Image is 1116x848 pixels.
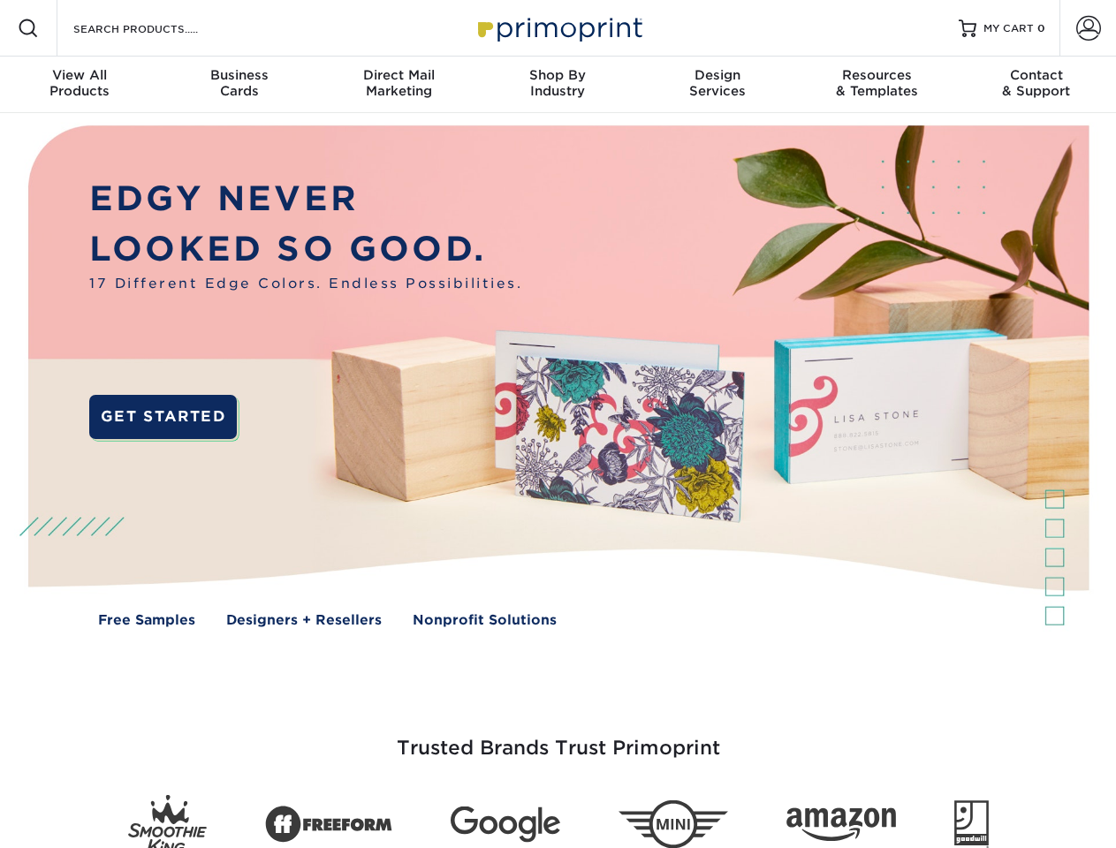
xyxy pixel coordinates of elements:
span: Resources [797,67,956,83]
span: Design [638,67,797,83]
img: Amazon [786,808,896,842]
a: Contact& Support [957,57,1116,113]
a: GET STARTED [89,395,237,439]
span: 0 [1037,22,1045,34]
div: Industry [478,67,637,99]
a: Designers + Resellers [226,610,382,631]
div: Marketing [319,67,478,99]
p: EDGY NEVER [89,174,522,224]
img: Goodwill [954,800,989,848]
h3: Trusted Brands Trust Primoprint [42,694,1075,781]
img: Google [451,806,560,843]
a: Direct MailMarketing [319,57,478,113]
a: BusinessCards [159,57,318,113]
div: Cards [159,67,318,99]
img: Primoprint [470,9,647,47]
a: Shop ByIndustry [478,57,637,113]
a: Nonprofit Solutions [413,610,557,631]
span: Contact [957,67,1116,83]
div: Services [638,67,797,99]
a: Free Samples [98,610,195,631]
div: & Support [957,67,1116,99]
span: MY CART [983,21,1034,36]
p: LOOKED SO GOOD. [89,224,522,275]
span: 17 Different Edge Colors. Endless Possibilities. [89,274,522,294]
span: Direct Mail [319,67,478,83]
span: Shop By [478,67,637,83]
a: Resources& Templates [797,57,956,113]
span: Business [159,67,318,83]
input: SEARCH PRODUCTS..... [72,18,244,39]
a: DesignServices [638,57,797,113]
div: & Templates [797,67,956,99]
